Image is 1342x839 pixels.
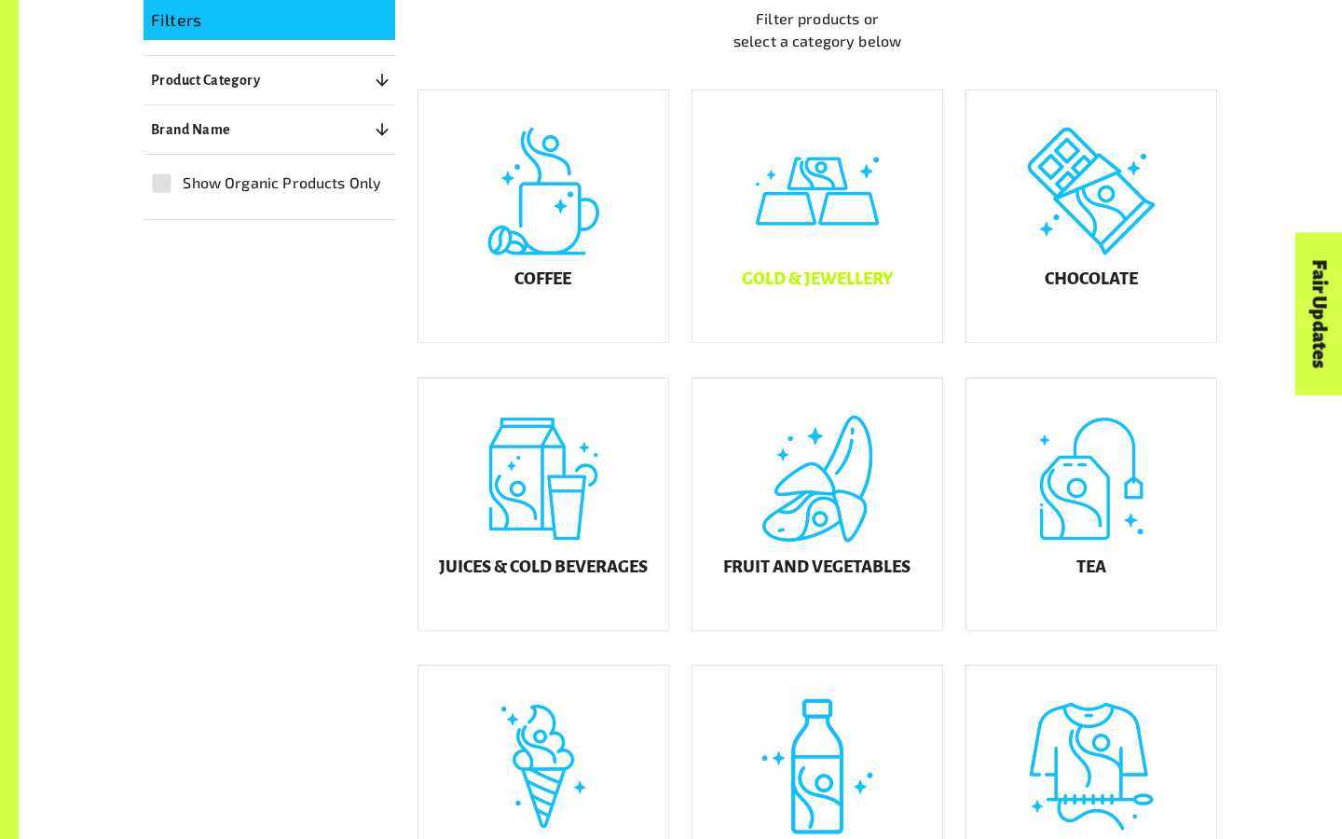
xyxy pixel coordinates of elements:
a: Juices & Cold Beverages [418,378,669,631]
h5: Fruit and Vegetables [723,558,911,577]
a: Tea [965,378,1217,631]
h5: Juices & Cold Beverages [439,558,648,577]
a: Fruit and Vegetables [692,378,943,631]
h5: Tea [1076,558,1106,577]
